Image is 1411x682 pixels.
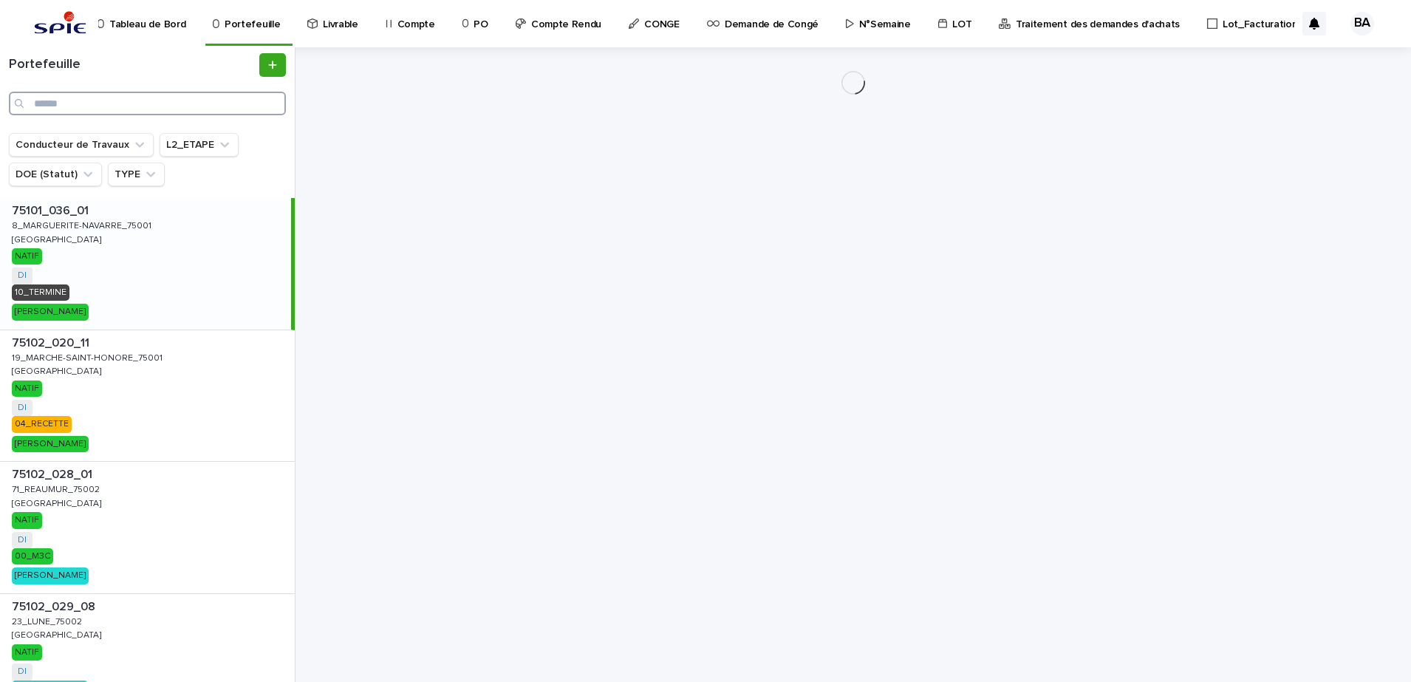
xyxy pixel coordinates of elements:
p: [GEOGRAPHIC_DATA] [12,627,104,641]
div: 00_M3C [12,548,53,565]
div: NATIF [12,644,42,661]
a: DI [18,403,27,413]
p: 75102_029_08 [12,597,98,614]
button: L2_ETAPE [160,133,239,157]
div: NATIF [12,381,42,397]
div: [PERSON_NAME] [12,304,89,320]
div: [PERSON_NAME] [12,436,89,452]
div: 10_TERMINE [12,284,69,301]
input: Search [9,92,286,115]
p: 75101_036_01 [12,201,92,218]
p: 75102_028_01 [12,465,95,482]
p: [GEOGRAPHIC_DATA] [12,364,104,377]
p: 71_REAUMUR_75002 [12,482,103,495]
div: [PERSON_NAME] [12,567,89,584]
img: svstPd6MQfCT1uX1QGkG [30,9,91,38]
p: 19_MARCHE-SAINT-HONORE_75001 [12,350,165,364]
button: TYPE [108,163,165,186]
div: 04_RECETTE [12,416,72,432]
p: [GEOGRAPHIC_DATA] [12,232,104,245]
a: DI [18,666,27,677]
p: 75102_020_11 [12,333,92,350]
button: Conducteur de Travaux [9,133,154,157]
div: NATIF [12,512,42,528]
a: DI [18,535,27,545]
a: DI [18,270,27,281]
div: NATIF [12,248,42,265]
p: [GEOGRAPHIC_DATA] [12,496,104,509]
p: 23_LUNE_75002 [12,614,85,627]
h1: Portefeuille [9,57,256,73]
button: DOE (Statut) [9,163,102,186]
p: 8_MARGUERITE-NAVARRE_75001 [12,218,154,231]
div: BA [1350,12,1374,35]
